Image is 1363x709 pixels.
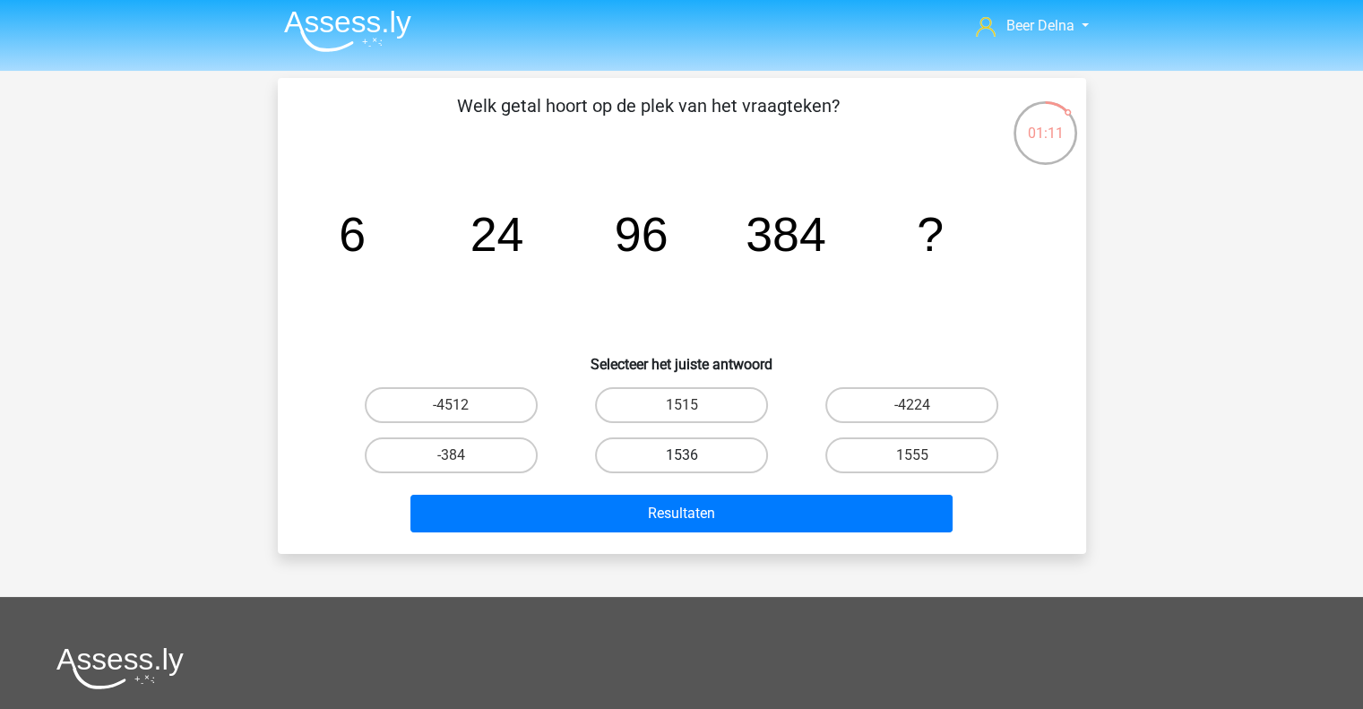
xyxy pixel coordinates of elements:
[1006,17,1074,34] span: Beer Delna
[365,387,538,423] label: -4512
[306,92,990,146] p: Welk getal hoort op de plek van het vraagteken?
[470,207,523,261] tspan: 24
[746,207,826,261] tspan: 384
[56,647,184,689] img: Assessly logo
[284,10,411,52] img: Assessly
[1012,99,1079,144] div: 01:11
[410,495,953,532] button: Resultaten
[306,342,1057,373] h6: Selecteer het juiste antwoord
[365,437,538,473] label: -384
[339,207,366,261] tspan: 6
[595,387,768,423] label: 1515
[825,387,998,423] label: -4224
[614,207,668,261] tspan: 96
[825,437,998,473] label: 1555
[595,437,768,473] label: 1536
[969,15,1094,37] a: Beer Delna
[917,207,944,261] tspan: ?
